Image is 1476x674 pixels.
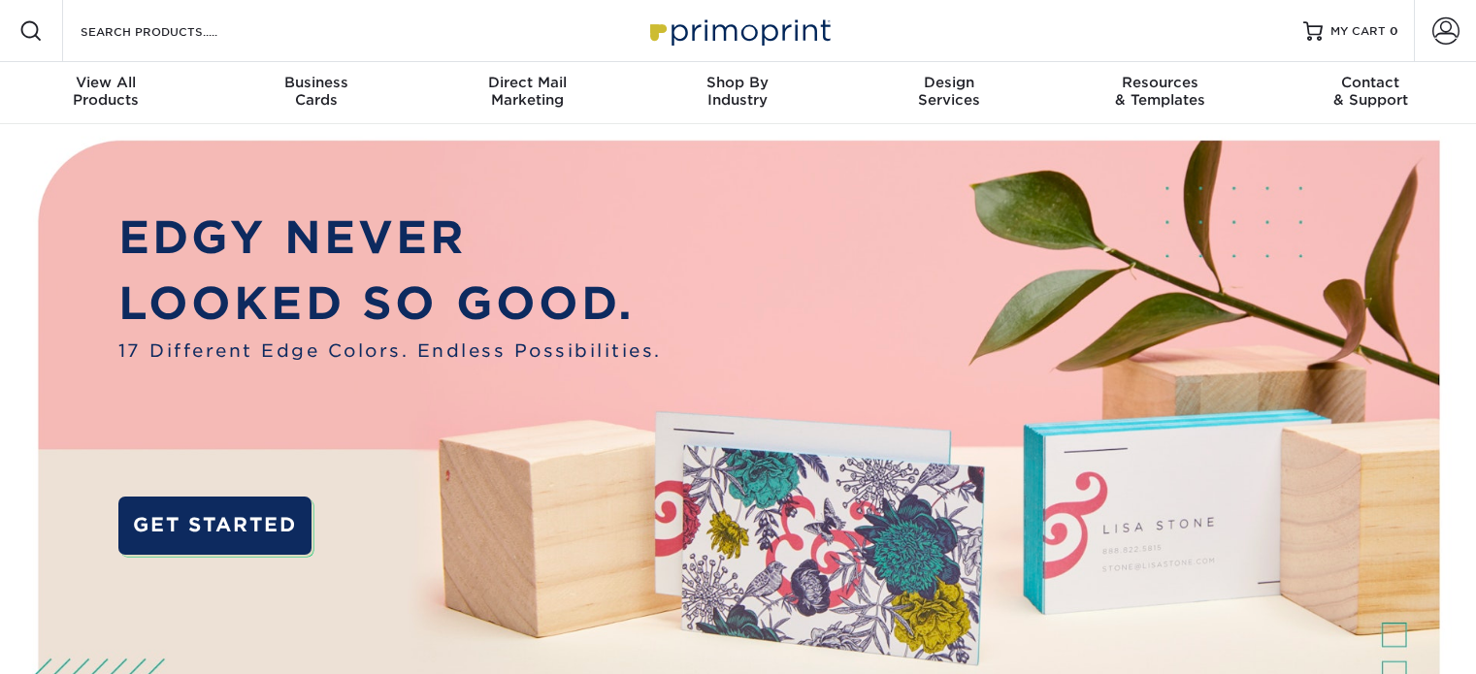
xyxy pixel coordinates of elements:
a: DesignServices [843,62,1054,124]
span: Business [211,74,421,91]
p: LOOKED SO GOOD. [118,271,662,337]
div: & Support [1265,74,1476,109]
img: Primoprint [641,10,836,51]
div: Marketing [422,74,633,109]
a: GET STARTED [118,497,312,555]
span: 0 [1390,24,1398,38]
span: Direct Mail [422,74,633,91]
span: Resources [1054,74,1264,91]
div: & Templates [1054,74,1264,109]
a: Resources& Templates [1054,62,1264,124]
a: Direct MailMarketing [422,62,633,124]
a: Shop ByIndustry [633,62,843,124]
div: Industry [633,74,843,109]
span: 17 Different Edge Colors. Endless Possibilities. [118,337,662,364]
input: SEARCH PRODUCTS..... [79,19,268,43]
span: Shop By [633,74,843,91]
div: Services [843,74,1054,109]
span: Contact [1265,74,1476,91]
p: EDGY NEVER [118,205,662,271]
a: BusinessCards [211,62,421,124]
a: Contact& Support [1265,62,1476,124]
span: MY CART [1330,23,1386,40]
div: Cards [211,74,421,109]
span: Design [843,74,1054,91]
